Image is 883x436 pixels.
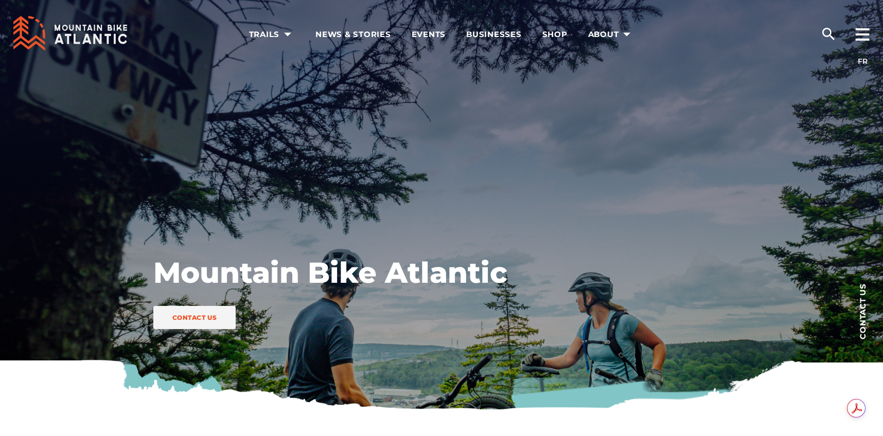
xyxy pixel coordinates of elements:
a: FR [858,57,868,66]
ion-icon: arrow dropdown [280,27,295,42]
span: Contact us [859,283,867,339]
span: Shop [542,29,568,40]
ion-icon: search [820,26,837,42]
span: Businesses [466,29,522,40]
span: News & Stories [315,29,391,40]
ion-icon: arrow dropdown [620,27,634,42]
a: Contact us [842,267,883,355]
span: Events [412,29,446,40]
span: Trails [249,29,295,40]
span: About [588,29,634,40]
